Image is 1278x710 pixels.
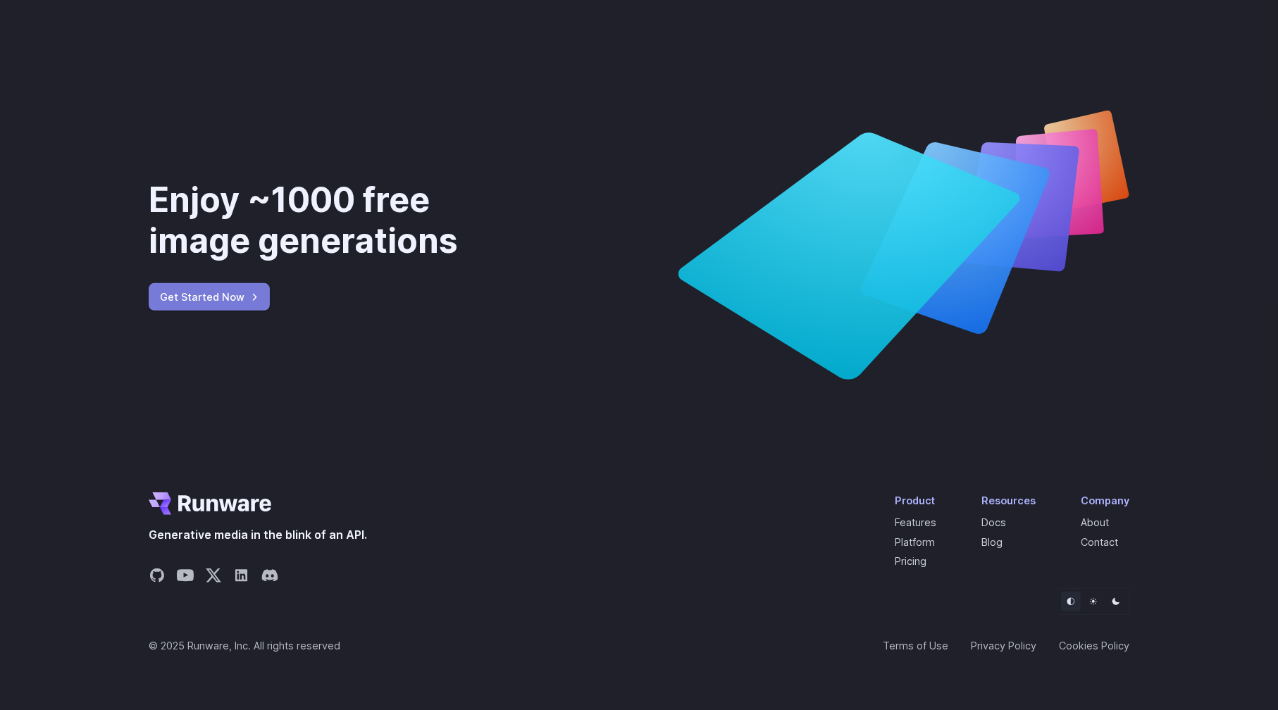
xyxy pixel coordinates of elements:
span: © 2025 Runware, Inc. All rights reserved [149,637,340,654]
a: Share on LinkedIn [233,567,250,588]
div: Product [895,492,936,509]
a: About [1081,516,1109,528]
a: Share on YouTube [177,567,194,588]
a: Features [895,516,936,528]
span: Generative media in the blink of an API. [149,526,367,544]
a: Go to / [149,492,271,515]
ul: Theme selector [1057,588,1129,615]
button: Dark [1106,592,1126,611]
div: Resources [981,492,1036,509]
div: Company [1081,492,1129,509]
a: Blog [981,536,1003,548]
a: Privacy Policy [971,637,1036,654]
a: Contact [1081,536,1118,548]
a: Share on Discord [261,567,278,588]
button: Light [1084,592,1103,611]
a: Share on GitHub [149,567,166,588]
a: Platform [895,536,935,548]
a: Docs [981,516,1006,528]
div: Enjoy ~1000 free image generations [149,180,532,261]
a: Cookies Policy [1059,637,1129,654]
a: Terms of Use [883,637,948,654]
button: Default [1061,592,1081,611]
a: Pricing [895,555,926,567]
a: Share on X [205,567,222,588]
a: Get Started Now [149,283,270,311]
